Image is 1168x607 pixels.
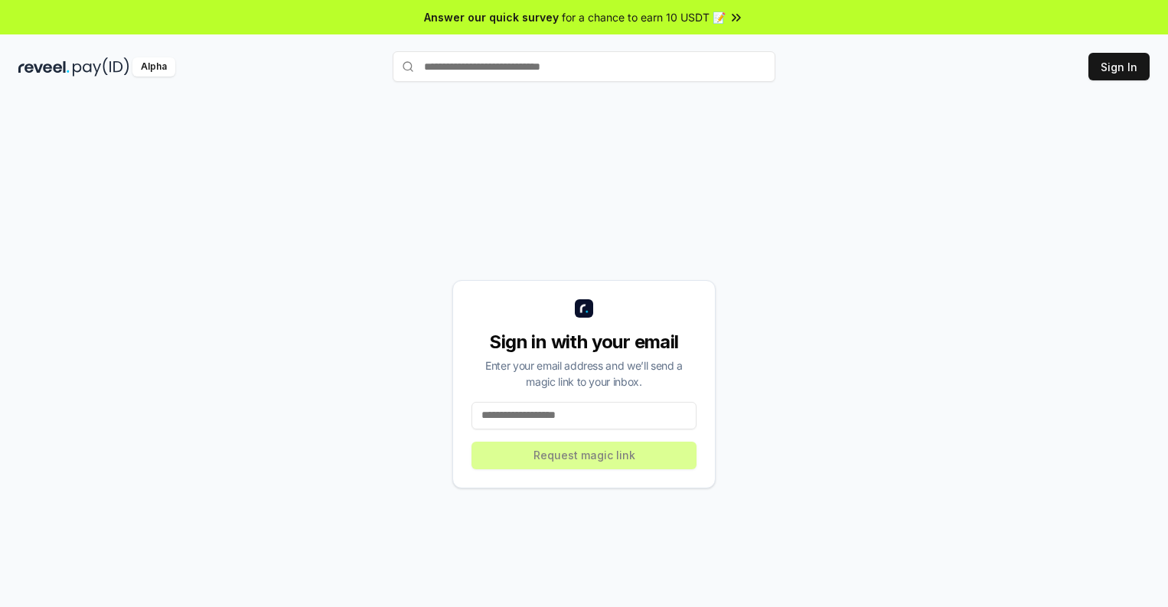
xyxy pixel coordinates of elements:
[73,57,129,77] img: pay_id
[18,57,70,77] img: reveel_dark
[471,330,697,354] div: Sign in with your email
[471,357,697,390] div: Enter your email address and we’ll send a magic link to your inbox.
[1088,53,1150,80] button: Sign In
[132,57,175,77] div: Alpha
[562,9,726,25] span: for a chance to earn 10 USDT 📝
[424,9,559,25] span: Answer our quick survey
[575,299,593,318] img: logo_small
